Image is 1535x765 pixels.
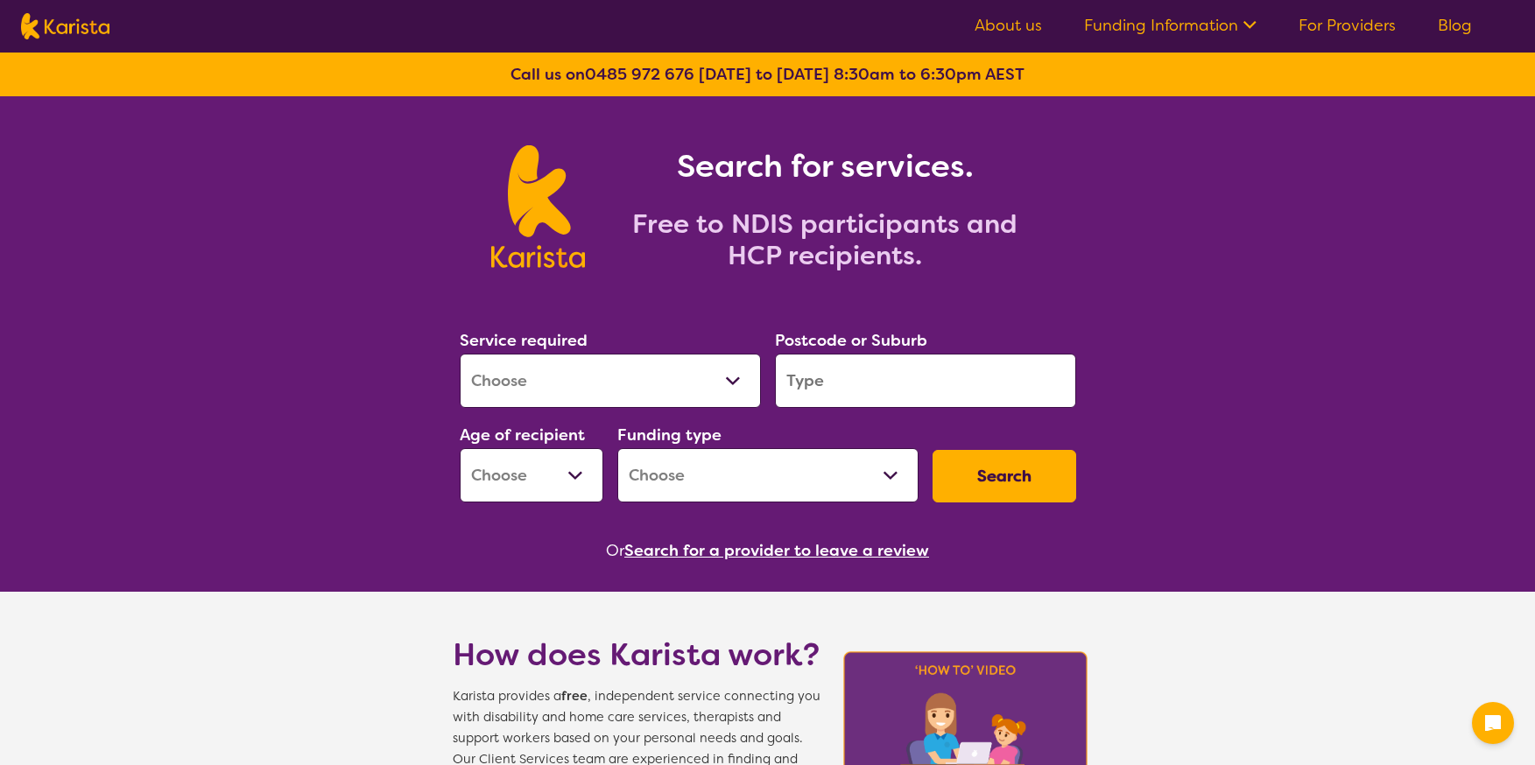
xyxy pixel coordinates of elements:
[561,688,588,705] b: free
[510,64,1025,85] b: Call us on [DATE] to [DATE] 8:30am to 6:30pm AEST
[460,425,585,446] label: Age of recipient
[617,425,722,446] label: Funding type
[606,208,1044,271] h2: Free to NDIS participants and HCP recipients.
[606,145,1044,187] h1: Search for services.
[606,537,624,564] span: Or
[775,354,1076,408] input: Type
[1299,15,1396,36] a: For Providers
[624,537,929,564] button: Search for a provider to leave a review
[1084,15,1257,36] a: Funding Information
[491,145,585,268] img: Karista logo
[460,330,588,351] label: Service required
[453,634,820,676] h1: How does Karista work?
[933,450,1076,502] button: Search
[775,330,927,351] label: Postcode or Suburb
[21,13,109,39] img: Karista logo
[585,64,694,85] a: 0485 972 676
[975,15,1042,36] a: About us
[1438,15,1472,36] a: Blog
